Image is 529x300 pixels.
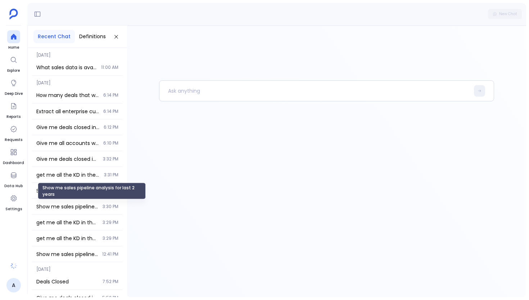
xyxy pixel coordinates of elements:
img: petavue logo [9,9,18,19]
span: Settings [5,206,22,212]
span: Data Hub [4,183,23,189]
span: Show me sales pipeline analysis for last 2 years [36,251,98,258]
a: Reports [6,100,21,120]
span: Deep Dive [5,91,23,97]
span: get me all the KD in the system [36,219,98,226]
a: Dashboard [3,146,24,166]
span: 3:29 PM [103,220,118,225]
span: 3:32 PM [103,156,118,162]
span: Explore [7,68,20,74]
span: 6:12 PM [104,124,118,130]
span: Show me sales pipeline analysis for last 2 years [36,203,98,210]
span: 6:14 PM [103,109,118,114]
a: Data Hub [4,169,23,189]
span: What sales data is available? Show me details about Salesforce opportunities, leads, contacts, an... [36,64,97,71]
a: A [6,278,21,292]
span: [DATE] [32,262,123,272]
span: Home [7,45,20,50]
a: Home [7,30,20,50]
div: Show me sales pipeline analysis for last 2 years [38,183,146,199]
button: Definitions [75,30,110,43]
span: Give me deals closed in 2015 [36,124,99,131]
span: How many deals that were closed in the last 3 years have stopped used the service [36,92,99,99]
span: get me all the KD in the system [36,171,100,178]
button: Recent Chat [33,30,75,43]
a: Deep Dive [5,76,23,97]
span: Reports [6,114,21,120]
span: 11:00 AM [101,65,118,70]
span: Requests [5,137,22,143]
span: 6:14 PM [103,92,118,98]
a: Explore [7,53,20,74]
img: spinner-B0dY0IHp.gif [10,262,17,269]
span: get me all the KD in the system [36,235,98,242]
span: 3:29 PM [103,235,118,241]
span: 7:52 PM [103,279,118,284]
span: [DATE] [32,48,123,58]
span: 12:41 PM [102,251,118,257]
span: 6:10 PM [103,140,118,146]
span: Dashboard [3,160,24,166]
span: Deals Closed [36,278,98,285]
span: [DATE] [32,76,123,86]
span: 3:30 PM [103,204,118,209]
span: Give me deals closed in 2015 [36,155,99,163]
a: Requests [5,123,22,143]
span: Extract all enterprise customers from Salesforce accounts using Customers key definition and ente... [36,108,99,115]
span: 3:31 PM [104,172,118,178]
span: Give me all accounts with ARR less than 100k [36,140,99,147]
a: Settings [5,192,22,212]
